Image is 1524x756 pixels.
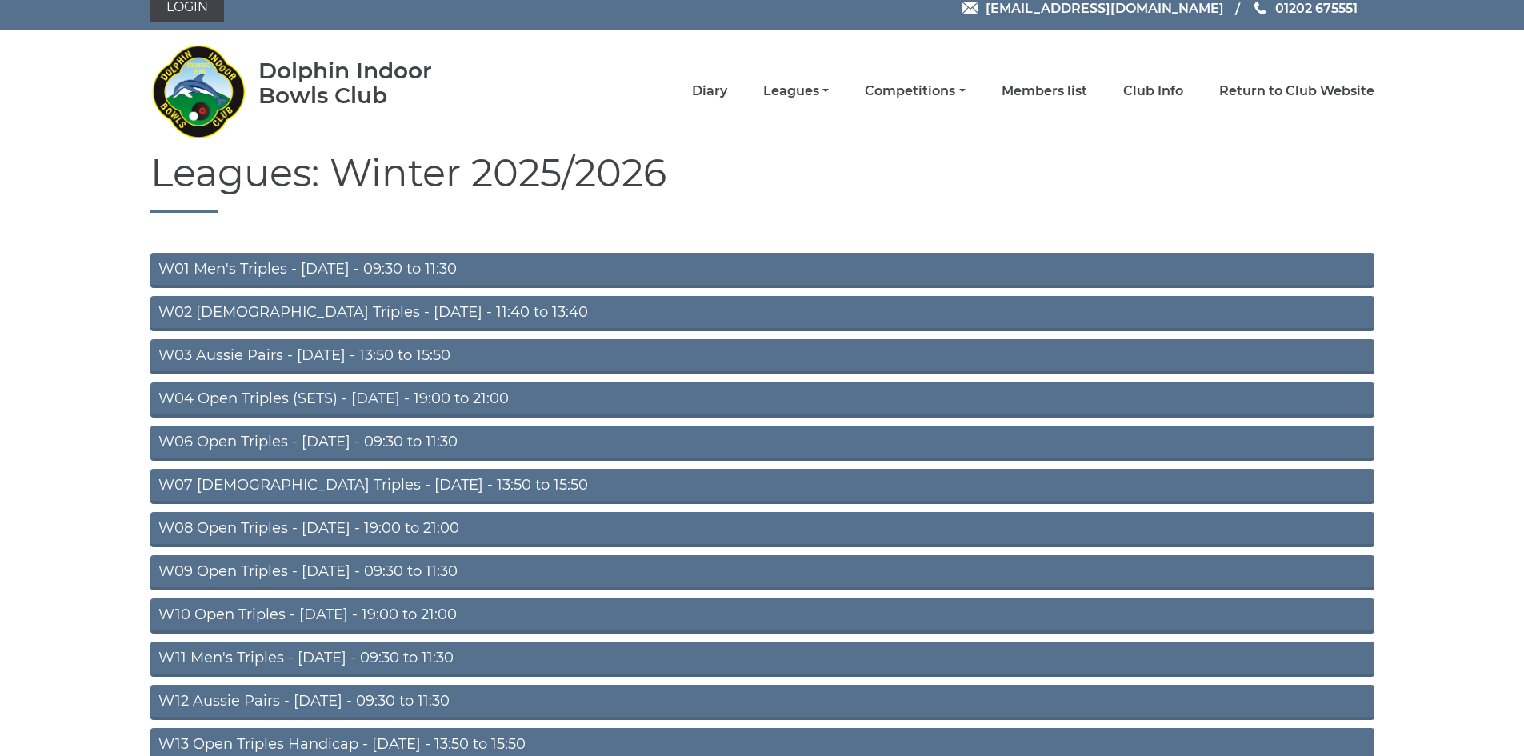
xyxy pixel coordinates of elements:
a: Competitions [865,82,965,100]
img: Email [962,2,978,14]
a: W01 Men's Triples - [DATE] - 09:30 to 11:30 [150,253,1374,288]
a: Return to Club Website [1219,82,1374,100]
a: W07 [DEMOGRAPHIC_DATA] Triples - [DATE] - 13:50 to 15:50 [150,469,1374,504]
a: Members list [1002,82,1087,100]
img: Phone us [1254,2,1266,14]
a: W08 Open Triples - [DATE] - 19:00 to 21:00 [150,512,1374,547]
a: W10 Open Triples - [DATE] - 19:00 to 21:00 [150,598,1374,634]
a: W02 [DEMOGRAPHIC_DATA] Triples - [DATE] - 11:40 to 13:40 [150,296,1374,331]
a: W04 Open Triples (SETS) - [DATE] - 19:00 to 21:00 [150,382,1374,418]
div: Dolphin Indoor Bowls Club [258,58,483,108]
a: W03 Aussie Pairs - [DATE] - 13:50 to 15:50 [150,339,1374,374]
a: Club Info [1123,82,1183,100]
a: W11 Men's Triples - [DATE] - 09:30 to 11:30 [150,642,1374,677]
a: W06 Open Triples - [DATE] - 09:30 to 11:30 [150,426,1374,461]
a: W12 Aussie Pairs - [DATE] - 09:30 to 11:30 [150,685,1374,720]
h1: Leagues: Winter 2025/2026 [150,152,1374,213]
a: Leagues [763,82,829,100]
img: Dolphin Indoor Bowls Club [150,35,246,147]
a: Diary [692,82,727,100]
a: W09 Open Triples - [DATE] - 09:30 to 11:30 [150,555,1374,590]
